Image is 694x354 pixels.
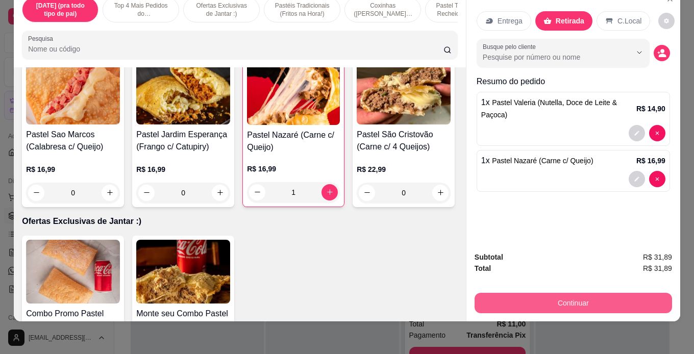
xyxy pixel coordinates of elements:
[636,156,665,166] p: R$ 16,99
[434,2,493,18] p: Pastel Tradicional c/ Recheio em Dobro!
[26,164,120,174] p: R$ 16,99
[481,98,617,119] span: Pastel Valeria (Nutella, Doce de Leite & Paçoca)
[357,129,451,153] h4: Pastel São Cristovão (Carne c/ 4 Queijos)
[658,13,675,29] button: decrease-product-quantity
[556,16,584,26] p: Retirada
[649,125,665,141] button: decrease-product-quantity
[629,171,645,187] button: decrease-product-quantity
[136,129,230,153] h4: Pastel Jardim Esperança (Frango c/ Catupiry)
[111,2,170,18] p: Top 4 Mais Pedidos do [GEOGRAPHIC_DATA]!
[26,129,120,153] h4: Pastel Sao Marcos (Calabresa c/ Queijo)
[26,240,120,304] img: product-image
[357,61,451,124] img: product-image
[475,293,672,313] button: Continuar
[629,125,645,141] button: decrease-product-quantity
[498,16,523,26] p: Entrega
[26,61,120,124] img: product-image
[136,61,230,124] img: product-image
[483,52,615,62] input: Busque pelo cliente
[483,42,539,51] label: Busque pelo cliente
[247,61,340,125] img: product-image
[643,263,672,274] span: R$ 31,89
[22,215,458,227] p: Ofertas Exclusivas de Jantar :)
[475,264,491,272] strong: Total
[643,251,672,263] span: R$ 31,89
[631,44,648,61] button: Show suggestions
[31,2,90,18] p: [DATE] (pra todo tipo de pai)
[28,44,443,54] input: Pesquisa
[26,308,120,332] h4: Combo Promo Pastel Salgado + Pastel Doce + Refri lata
[136,164,230,174] p: R$ 16,99
[136,240,230,304] img: product-image
[477,75,670,88] p: Resumo do pedido
[192,2,251,18] p: Ofertas Exclusivas de Jantar :)
[247,129,340,154] h4: Pastel Nazaré (Carne c/ Queijo)
[353,2,412,18] p: Coxinhas ([PERSON_NAME] & Crocantes)
[247,164,340,174] p: R$ 16,99
[636,104,665,114] p: R$ 14,90
[475,253,503,261] strong: Subtotal
[492,157,593,165] span: Pastel Nazaré (Carne c/ Queijo)
[136,308,230,332] h4: Monte seu Combo Pastel + Refri lata
[481,96,636,121] p: 1 x
[654,45,670,61] button: decrease-product-quantity
[617,16,641,26] p: C.Local
[28,34,57,43] label: Pesquisa
[272,2,332,18] p: Pastéis Tradicionais (Fritos na Hora!)
[481,155,593,167] p: 1 x
[357,164,451,174] p: R$ 22,99
[649,171,665,187] button: decrease-product-quantity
